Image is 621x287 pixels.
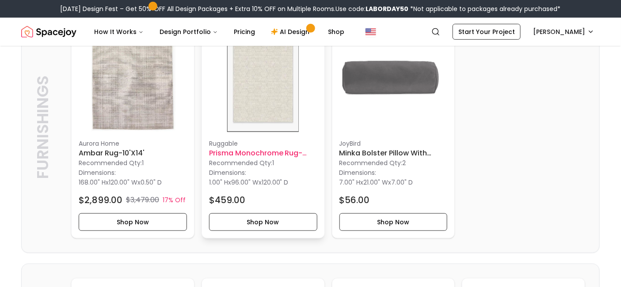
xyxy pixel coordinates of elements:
[202,16,325,238] div: Prisma Monochrome Rug-8'x10'
[336,4,409,13] span: Use code:
[141,178,162,187] span: 0.50" D
[209,194,245,206] h4: $459.00
[71,16,194,238] div: Ambar Rug-10'x14'
[79,159,187,167] p: Recommended Qty: 1
[34,21,52,233] p: Furnishings
[264,23,319,41] a: AI Design
[262,178,289,187] span: 120.00" D
[332,16,455,238] a: Minka Bolster Pillow With Insert 21"x7" imageJoyBirdMinka Bolster Pillow With Insert 21"x7"Recomm...
[79,178,106,187] span: 168.00" H
[339,159,448,167] p: Recommended Qty: 2
[366,4,409,13] b: LABORDAY50
[202,16,325,238] a: Prisma Monochrome Rug-8'x10' imageruggablePrisma Monochrome Rug-8'x10'Recommended Qty:1Dimensions...
[339,24,448,132] img: Minka Bolster Pillow With Insert 21"x7" image
[227,23,262,41] a: Pricing
[152,23,225,41] button: Design Portfolio
[209,213,317,231] button: Shop Now
[209,178,289,187] p: x x
[21,18,600,46] nav: Global
[209,24,317,132] img: Prisma Monochrome Rug-8'x10' image
[339,178,361,187] span: 7.00" H
[528,24,600,40] button: [PERSON_NAME]
[163,196,186,204] p: 17% Off
[61,4,561,13] div: [DATE] Design Fest – Get 50% OFF All Design Packages + Extra 10% OFF on Multiple Rooms.
[209,139,317,148] p: ruggable
[209,148,317,159] h6: Prisma Monochrome Rug-8'x10'
[453,24,521,40] a: Start Your Project
[339,178,413,187] p: x x
[21,23,76,41] img: Spacejoy Logo
[339,167,377,178] p: Dimensions:
[339,213,448,231] button: Shop Now
[109,178,137,187] span: 120.00" W
[126,195,159,205] p: $3,479.00
[209,159,317,167] p: Recommended Qty: 1
[339,148,448,159] h6: Minka Bolster Pillow With Insert 21"x7"
[339,194,370,206] h4: $56.00
[21,23,76,41] a: Spacejoy
[79,148,187,159] h6: Ambar Rug-10'x14'
[79,213,187,231] button: Shop Now
[339,139,448,148] p: JoyBird
[409,4,561,13] span: *Not applicable to packages already purchased*
[364,178,389,187] span: 21.00" W
[79,167,116,178] p: Dimensions:
[209,178,228,187] span: 1.00" H
[231,178,259,187] span: 96.00" W
[332,16,455,238] div: Minka Bolster Pillow With Insert 21"x7"
[79,178,162,187] p: x x
[321,23,351,41] a: Shop
[79,24,187,132] img: Ambar Rug-10'x14' image
[71,16,194,238] a: Ambar Rug-10'x14' imageAurora HomeAmbar Rug-10'x14'Recommended Qty:1Dimensions:168.00" Hx120.00" ...
[87,23,151,41] button: How It Works
[79,194,122,206] h4: $2,899.00
[366,26,376,37] img: United States
[79,139,187,148] p: Aurora Home
[392,178,413,187] span: 7.00" D
[87,23,351,41] nav: Main
[209,167,246,178] p: Dimensions:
